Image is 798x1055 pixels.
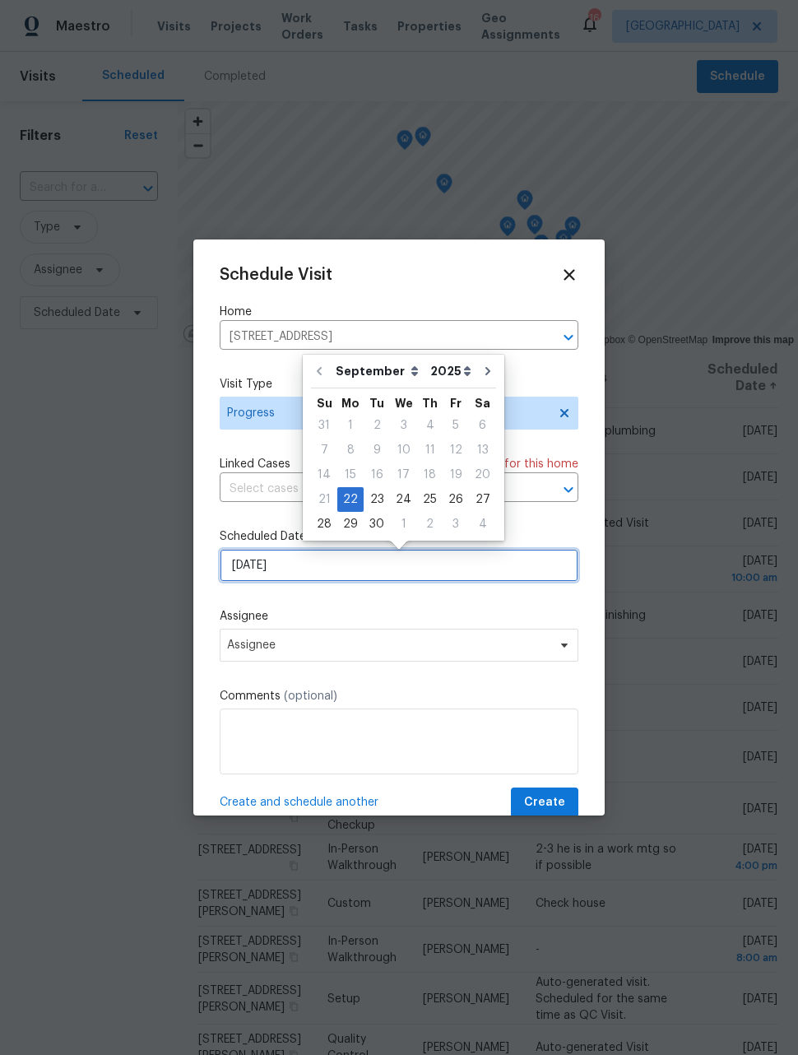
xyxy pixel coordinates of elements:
[284,690,337,702] span: (optional)
[311,512,337,537] div: Sun Sep 28 2025
[443,488,469,511] div: 26
[390,463,417,486] div: 17
[364,487,390,512] div: Tue Sep 23 2025
[417,512,443,537] div: Thu Oct 02 2025
[524,792,565,813] span: Create
[390,439,417,462] div: 10
[443,513,469,536] div: 3
[417,488,443,511] div: 25
[220,267,332,283] span: Schedule Visit
[337,513,364,536] div: 29
[311,413,337,438] div: Sun Aug 31 2025
[220,549,578,582] input: M/D/YYYY
[337,487,364,512] div: Mon Sep 22 2025
[557,326,580,349] button: Open
[443,487,469,512] div: Fri Sep 26 2025
[220,794,378,811] span: Create and schedule another
[395,397,413,409] abbr: Wednesday
[220,456,290,472] span: Linked Cases
[417,439,443,462] div: 11
[390,438,417,462] div: Wed Sep 10 2025
[337,463,364,486] div: 15
[311,439,337,462] div: 7
[469,513,496,536] div: 4
[390,487,417,512] div: Wed Sep 24 2025
[390,488,417,511] div: 24
[364,413,390,438] div: Tue Sep 02 2025
[311,414,337,437] div: 31
[443,462,469,487] div: Fri Sep 19 2025
[450,397,462,409] abbr: Friday
[220,376,578,393] label: Visit Type
[220,324,532,350] input: Enter in an address
[364,463,390,486] div: 16
[557,478,580,501] button: Open
[443,413,469,438] div: Fri Sep 05 2025
[337,438,364,462] div: Mon Sep 08 2025
[469,462,496,487] div: Sat Sep 20 2025
[390,413,417,438] div: Wed Sep 03 2025
[227,405,547,421] span: Progress
[390,462,417,487] div: Wed Sep 17 2025
[417,513,443,536] div: 2
[364,439,390,462] div: 9
[390,414,417,437] div: 3
[369,397,384,409] abbr: Tuesday
[443,414,469,437] div: 5
[341,397,360,409] abbr: Monday
[417,413,443,438] div: Thu Sep 04 2025
[311,463,337,486] div: 14
[476,355,500,388] button: Go to next month
[443,438,469,462] div: Fri Sep 12 2025
[311,438,337,462] div: Sun Sep 07 2025
[337,462,364,487] div: Mon Sep 15 2025
[311,488,337,511] div: 21
[390,512,417,537] div: Wed Oct 01 2025
[364,438,390,462] div: Tue Sep 09 2025
[311,513,337,536] div: 28
[417,414,443,437] div: 4
[469,512,496,537] div: Sat Oct 04 2025
[337,439,364,462] div: 8
[311,487,337,512] div: Sun Sep 21 2025
[469,439,496,462] div: 13
[220,688,578,704] label: Comments
[307,355,332,388] button: Go to previous month
[417,463,443,486] div: 18
[443,463,469,486] div: 19
[469,413,496,438] div: Sat Sep 06 2025
[220,304,578,320] label: Home
[390,513,417,536] div: 1
[422,397,438,409] abbr: Thursday
[364,512,390,537] div: Tue Sep 30 2025
[317,397,332,409] abbr: Sunday
[469,438,496,462] div: Sat Sep 13 2025
[337,488,364,511] div: 22
[417,438,443,462] div: Thu Sep 11 2025
[469,463,496,486] div: 20
[364,513,390,536] div: 30
[443,512,469,537] div: Fri Oct 03 2025
[443,439,469,462] div: 12
[337,413,364,438] div: Mon Sep 01 2025
[417,462,443,487] div: Thu Sep 18 2025
[417,487,443,512] div: Thu Sep 25 2025
[227,639,550,652] span: Assignee
[364,414,390,437] div: 2
[511,788,578,818] button: Create
[337,512,364,537] div: Mon Sep 29 2025
[469,414,496,437] div: 6
[364,488,390,511] div: 23
[469,488,496,511] div: 27
[475,397,490,409] abbr: Saturday
[220,528,578,545] label: Scheduled Date
[311,462,337,487] div: Sun Sep 14 2025
[332,359,426,383] select: Month
[469,487,496,512] div: Sat Sep 27 2025
[560,266,578,284] span: Close
[337,414,364,437] div: 1
[426,359,476,383] select: Year
[220,476,532,502] input: Select cases
[364,462,390,487] div: Tue Sep 16 2025
[220,608,578,625] label: Assignee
